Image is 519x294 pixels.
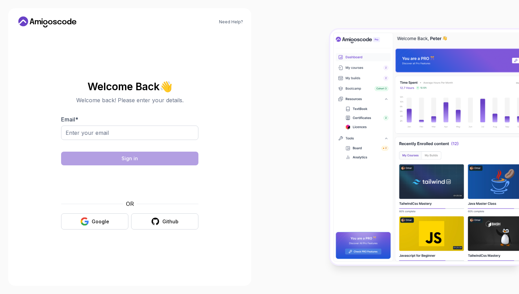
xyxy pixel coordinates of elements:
iframe: Widget containing checkbox for hCaptcha security challenge [78,169,182,196]
button: Github [131,213,198,230]
span: 👋 [159,80,174,94]
a: Need Help? [219,19,243,25]
label: Email * [61,116,78,123]
a: Home link [16,16,78,27]
p: Welcome back! Please enter your details. [61,96,198,104]
p: OR [126,200,134,208]
div: Sign in [122,155,138,162]
button: Google [61,213,128,230]
div: Github [162,218,178,225]
div: Google [92,218,109,225]
img: Amigoscode Dashboard [330,30,519,265]
h2: Welcome Back [61,81,198,92]
button: Sign in [61,152,198,165]
input: Enter your email [61,126,198,140]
